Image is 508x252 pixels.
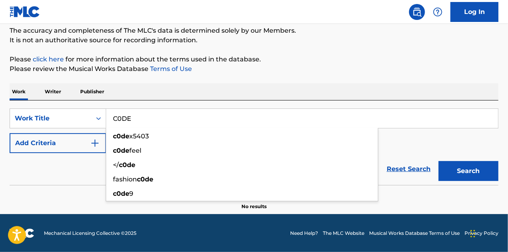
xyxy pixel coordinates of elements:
p: Writer [42,83,63,100]
p: Publisher [78,83,107,100]
form: Search Form [10,108,498,185]
strong: c0de [137,175,153,183]
p: No results [241,193,267,210]
img: logo [10,228,34,238]
strong: c0de [113,190,129,197]
img: 9d2ae6d4665cec9f34b9.svg [90,138,100,148]
strong: c0de [113,132,129,140]
strong: c0de [119,161,135,169]
a: Reset Search [383,160,435,178]
span: x5403 [129,132,149,140]
a: Need Help? [290,230,318,237]
a: The MLC Website [323,230,364,237]
p: Please review the Musical Works Database [10,64,498,74]
a: Public Search [409,4,425,20]
img: search [412,7,422,17]
button: Search [439,161,498,181]
p: The accuracy and completeness of The MLC's data is determined solely by our Members. [10,26,498,35]
p: It is not an authoritative source for recording information. [10,35,498,45]
span: </ [113,161,119,169]
div: Work Title [15,114,87,123]
button: Add Criteria [10,133,106,153]
a: Musical Works Database Terms of Use [369,230,460,237]
span: 9 [129,190,133,197]
img: help [433,7,443,17]
p: Please for more information about the terms used in the database. [10,55,498,64]
a: Log In [451,2,498,22]
a: Privacy Policy [465,230,498,237]
strong: c0de [113,147,129,154]
div: Help [430,4,446,20]
a: Terms of Use [148,65,192,73]
span: fashion [113,175,137,183]
a: click here [33,55,64,63]
iframe: Chat Widget [468,214,508,252]
p: Work [10,83,28,100]
span: Mechanical Licensing Collective © 2025 [44,230,136,237]
img: MLC Logo [10,6,40,18]
span: feel [129,147,141,154]
div: Drag [470,222,475,246]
